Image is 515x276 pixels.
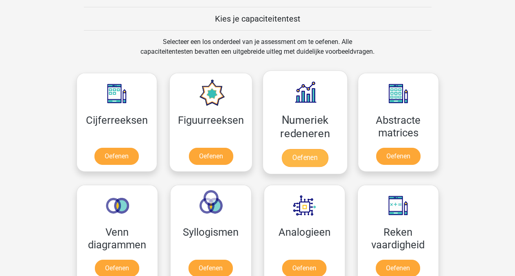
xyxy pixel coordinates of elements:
[94,148,139,165] a: Oefenen
[282,149,328,167] a: Oefenen
[84,14,432,24] h5: Kies je capaciteitentest
[133,37,382,66] div: Selecteer een los onderdeel van je assessment om te oefenen. Alle capaciteitentesten bevatten een...
[189,148,233,165] a: Oefenen
[376,148,421,165] a: Oefenen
